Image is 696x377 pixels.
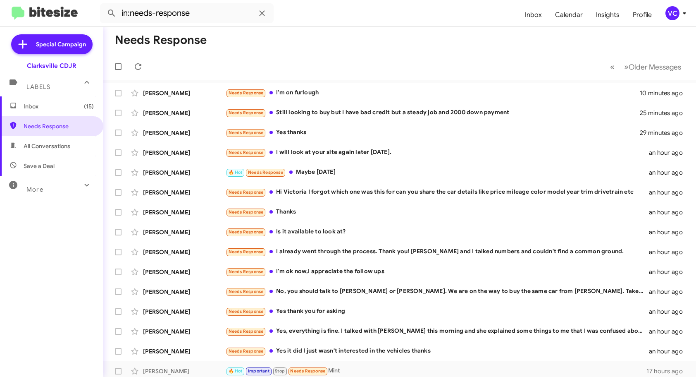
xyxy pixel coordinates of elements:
span: Inbox [24,102,94,110]
span: Important [248,368,269,374]
div: [PERSON_NAME] [143,188,226,197]
span: Needs Response [248,170,283,175]
div: 29 minutes ago [640,129,689,137]
input: Search [100,3,274,23]
a: Insights [589,3,626,27]
span: » [624,62,629,72]
a: Special Campaign [11,34,93,54]
div: an hour ago [649,347,689,355]
nav: Page navigation example [605,58,686,75]
div: Yes, everything is fine. I talked with [PERSON_NAME] this morning and she explained some things t... [226,327,649,336]
div: an hour ago [649,149,689,157]
div: Yes it did I just wasn't interested in the vehicles thanks [226,346,649,356]
span: Needs Response [229,348,264,354]
span: 🔥 Hot [229,170,243,175]
span: Needs Response [229,329,264,334]
span: Save a Deal [24,162,55,170]
div: an hour ago [649,228,689,236]
div: [PERSON_NAME] [143,168,226,177]
div: an hour ago [649,168,689,177]
div: Hi Victoria I forgot which one was this for can you share the car details like price mileage colo... [226,187,649,197]
span: Needs Response [229,269,264,274]
span: More [26,186,43,193]
div: [PERSON_NAME] [143,347,226,355]
span: Needs Response [229,130,264,135]
button: VC [658,6,687,20]
div: [PERSON_NAME] [143,89,226,97]
span: Special Campaign [36,40,86,48]
button: Next [619,58,686,75]
a: Calendar [548,3,589,27]
span: 🔥 Hot [229,368,243,374]
div: Yes thanks [226,128,640,137]
span: Needs Response [24,122,94,130]
div: 17 hours ago [646,367,689,375]
div: an hour ago [649,268,689,276]
span: Stop [275,368,285,374]
div: I'm ok now,I appreciate the follow ups [226,267,649,276]
span: Needs Response [229,150,264,155]
div: [PERSON_NAME] [143,327,226,336]
div: an hour ago [649,327,689,336]
span: « [610,62,615,72]
div: I will look at your site again later [DATE]. [226,148,649,157]
a: Profile [626,3,658,27]
span: Needs Response [229,309,264,314]
div: [PERSON_NAME] [143,307,226,316]
div: VC [665,6,679,20]
span: Needs Response [229,110,264,115]
div: [PERSON_NAME] [143,367,226,375]
div: an hour ago [649,208,689,216]
span: Older Messages [629,62,681,72]
div: I already went through the process. Thank you! [PERSON_NAME] and I talked numbers and couldn't fi... [226,247,649,257]
div: [PERSON_NAME] [143,109,226,117]
div: I'm on furlough [226,88,640,98]
span: All Conversations [24,142,70,150]
div: 10 minutes ago [640,89,689,97]
div: No, you should talk to [PERSON_NAME] or [PERSON_NAME]. We are on the way to buy the same car from... [226,287,649,296]
button: Previous [605,58,620,75]
span: Needs Response [229,289,264,294]
div: [PERSON_NAME] [143,268,226,276]
div: Thanks [226,207,649,217]
span: (15) [84,102,94,110]
span: Needs Response [229,190,264,195]
div: [PERSON_NAME] [143,129,226,137]
div: Is it available to look at? [226,227,649,237]
span: Needs Response [229,209,264,215]
div: Clarksville CDJR [27,62,76,70]
div: 25 minutes ago [640,109,689,117]
div: Mint [226,366,646,376]
h1: Needs Response [115,34,207,47]
div: [PERSON_NAME] [143,288,226,296]
div: [PERSON_NAME] [143,149,226,157]
a: Inbox [518,3,548,27]
div: Maybe [DATE] [226,168,649,177]
div: [PERSON_NAME] [143,248,226,256]
div: an hour ago [649,188,689,197]
div: [PERSON_NAME] [143,228,226,236]
div: Yes thank you for asking [226,307,649,316]
span: Needs Response [229,249,264,255]
div: [PERSON_NAME] [143,208,226,216]
span: Labels [26,83,50,91]
div: an hour ago [649,248,689,256]
div: Still looking to buy but I have bad credit but a steady job and 2000 down payment [226,108,640,118]
div: an hour ago [649,288,689,296]
span: Needs Response [229,90,264,96]
span: Needs Response [229,229,264,235]
span: Needs Response [290,368,325,374]
div: an hour ago [649,307,689,316]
